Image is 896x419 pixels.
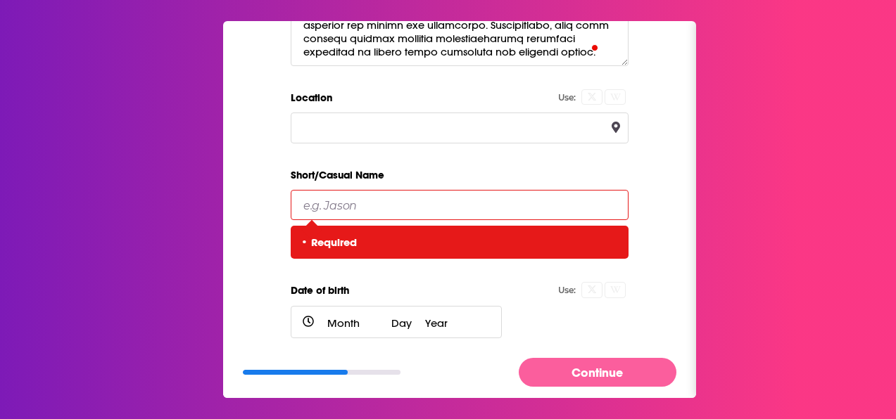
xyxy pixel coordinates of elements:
[519,358,676,387] button: Continue
[558,285,576,295] div: Use:
[291,190,629,220] input: e.g. Jason
[291,143,629,415] button: Short/Casual Name• RequiredDate of birthUse:
[291,112,629,143] div: Use:Location
[291,112,629,143] input: Location
[291,166,384,184] span: Short/Casual Name
[291,281,349,299] span: Date of birth
[291,226,629,259] div: • Required
[558,92,576,103] div: Use:
[605,282,626,298] button: Please choose a Wikipedia page to use its undefined
[605,89,626,105] button: Please choose a Wikipedia page to use its undefined
[291,89,332,107] span: Location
